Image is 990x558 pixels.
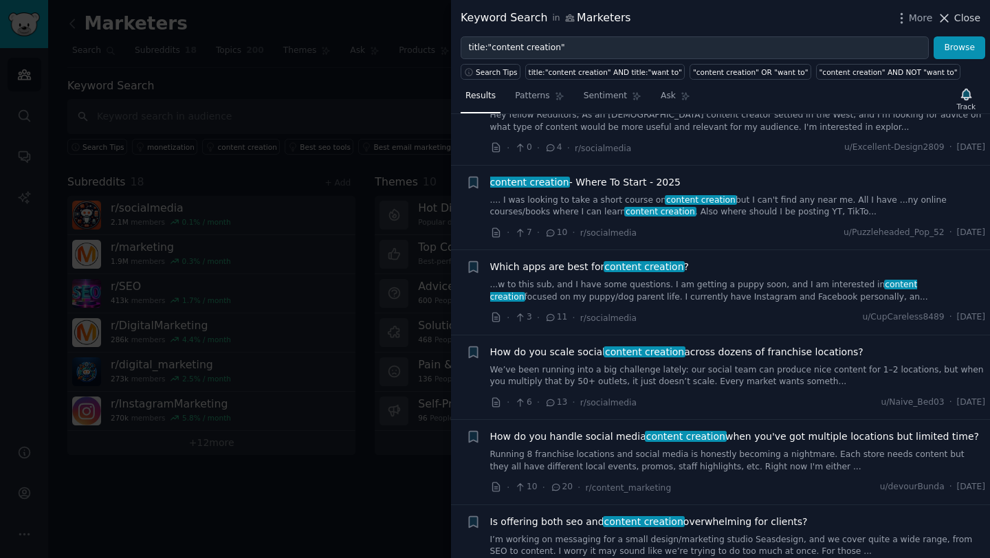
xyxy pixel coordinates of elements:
div: "content creation" OR "want to" [693,67,808,77]
span: · [949,142,952,154]
span: How do you scale social across dozens of franchise locations? [490,345,863,359]
span: r/socialmedia [575,144,631,153]
span: u/Puzzleheaded_Pop_52 [844,227,945,239]
span: r/socialmedia [580,313,637,323]
a: I’m working on messaging for a small design/marketing studio Seasdesign, and we cover quite a wid... [490,534,986,558]
a: "content creation" OR "want to" [690,64,811,80]
span: Search Tips [476,67,518,77]
span: · [949,311,952,324]
span: · [537,311,540,325]
button: Close [937,11,980,25]
a: "content creation" AND NOT "want to" [816,64,960,80]
span: u/Naive_Bed03 [881,397,944,409]
span: · [572,395,575,410]
a: ...w to this sub, and I have some questions. I am getting a puppy soon, and I am interested incon... [490,279,986,303]
a: Ask [656,85,695,113]
span: · [949,397,952,409]
span: in [552,12,560,25]
span: content creation [604,261,685,272]
span: · [537,225,540,240]
span: r/content_marketing [586,483,672,493]
span: · [507,480,509,495]
span: 6 [514,397,531,409]
a: Sentiment [579,85,646,113]
span: · [572,311,575,325]
span: u/devourBunda [880,481,945,493]
span: content creation [489,177,571,188]
span: · [542,480,545,495]
button: Track [952,85,980,113]
span: Sentiment [584,90,627,102]
span: r/socialmedia [580,398,637,408]
span: More [909,11,933,25]
a: Which apps are best forcontent creation? [490,260,689,274]
div: Keyword Search Marketers [461,10,631,27]
span: 0 [514,142,531,154]
a: Hey fellow Redditors, As an [DEMOGRAPHIC_DATA] content creator settled in the West, and I'm looki... [490,109,986,133]
span: How do you handle social media when you've got multiple locations but limited time? [490,429,979,444]
a: How do you scale socialcontent creationacross dozens of franchise locations? [490,345,863,359]
div: "content creation" AND NOT "want to" [819,67,958,77]
span: · [507,141,509,155]
span: r/socialmedia [580,228,637,238]
button: Browse [934,36,985,60]
a: Is offering both seo andcontent creationoverwhelming for clients? [490,515,808,529]
span: content creation [665,195,736,205]
span: · [567,141,570,155]
span: 11 [544,311,567,324]
span: · [537,141,540,155]
span: · [507,395,509,410]
span: · [507,311,509,325]
span: Ask [661,90,676,102]
a: Results [461,85,500,113]
span: · [507,225,509,240]
span: Patterns [515,90,549,102]
span: [DATE] [957,311,985,324]
span: content creation [604,346,685,357]
span: · [949,481,952,493]
a: Patterns [510,85,569,113]
div: title:"content creation" AND title:"want to" [529,67,682,77]
span: u/CupCareless8489 [862,311,944,324]
a: content creation- Where To Start - 2025 [490,175,681,190]
input: Try a keyword related to your business [461,36,929,60]
a: .... I was looking to take a short course oncontent creationbut I can't find any near me. All I h... [490,194,986,219]
a: title:"content creation" AND title:"want to" [525,64,685,80]
span: - Where To Start - 2025 [490,175,681,190]
span: · [537,395,540,410]
span: 4 [544,142,562,154]
a: We’ve been running into a big challenge lately: our social team can produce nice content for 1–2 ... [490,364,986,388]
span: 10 [514,481,537,493]
span: content creation [645,431,727,442]
a: How do you handle social mediacontent creationwhen you've got multiple locations but limited time? [490,429,979,444]
span: 10 [544,227,567,239]
span: Is offering both seo and overwhelming for clients? [490,515,808,529]
span: 7 [514,227,531,239]
span: 13 [544,397,567,409]
div: Track [957,102,976,111]
span: content creation [624,207,696,216]
span: · [572,225,575,240]
button: More [894,11,933,25]
span: · [949,227,952,239]
span: · [577,480,580,495]
span: [DATE] [957,227,985,239]
span: 20 [550,481,573,493]
span: u/Excellent-Design2809 [844,142,945,154]
span: [DATE] [957,142,985,154]
span: 3 [514,311,531,324]
a: Running 8 franchise locations and social media is honestly becoming a nightmare. Each store needs... [490,449,986,473]
span: [DATE] [957,397,985,409]
span: content creation [603,516,685,527]
span: Results [465,90,496,102]
span: content creation [490,280,918,302]
span: [DATE] [957,481,985,493]
span: Which apps are best for ? [490,260,689,274]
span: Close [954,11,980,25]
button: Search Tips [461,64,520,80]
